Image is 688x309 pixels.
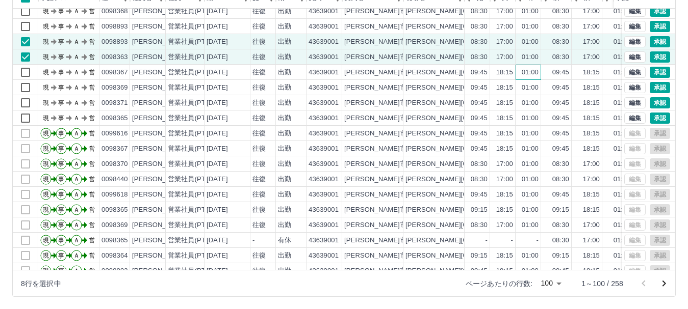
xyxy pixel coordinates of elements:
div: 17:00 [496,220,513,230]
div: 17:00 [583,220,600,230]
div: 08:30 [471,52,488,62]
div: [PERSON_NAME]市 [344,129,406,138]
div: [PERSON_NAME]市 [344,175,406,184]
button: 承認 [650,36,670,47]
div: 09:45 [552,144,569,154]
text: Ａ [73,38,80,45]
div: 0098369 [101,220,128,230]
div: 0099616 [101,129,128,138]
div: 17:00 [583,37,600,47]
div: 往復 [252,68,266,77]
div: 18:15 [496,83,513,93]
button: 編集 [624,6,646,17]
div: 01:00 [522,144,539,154]
div: 01:00 [614,190,630,200]
div: 08:30 [471,22,488,32]
div: 43639001 [309,98,339,108]
div: 43639001 [309,22,339,32]
div: 43639001 [309,220,339,230]
text: 事 [58,8,64,15]
div: [PERSON_NAME] [132,37,188,47]
div: 01:00 [614,7,630,16]
div: 09:45 [552,114,569,123]
div: [PERSON_NAME][GEOGRAPHIC_DATA] [405,68,531,77]
div: [DATE] [207,129,228,138]
div: 出勤 [278,190,291,200]
div: 0098365 [101,205,128,215]
div: 01:00 [522,83,539,93]
div: [PERSON_NAME] [132,98,188,108]
div: 08:30 [552,52,569,62]
div: 往復 [252,37,266,47]
text: 現 [43,206,49,213]
text: 事 [58,99,64,106]
div: [PERSON_NAME] [132,190,188,200]
div: 01:00 [522,220,539,230]
div: 出勤 [278,220,291,230]
text: 現 [43,176,49,183]
div: 08:30 [552,37,569,47]
div: 0098368 [101,7,128,16]
div: 18:15 [496,129,513,138]
div: [PERSON_NAME][GEOGRAPHIC_DATA] [405,129,531,138]
div: [PERSON_NAME][GEOGRAPHIC_DATA] [405,37,531,47]
button: 編集 [624,97,646,108]
div: [PERSON_NAME]市 [344,37,406,47]
div: 18:15 [583,114,600,123]
text: 事 [58,160,64,167]
div: [DATE] [207,205,228,215]
text: 現 [43,145,49,152]
div: 100 [537,276,565,291]
div: 18:15 [496,190,513,200]
div: 17:00 [583,175,600,184]
div: 01:00 [522,159,539,169]
div: 09:45 [552,83,569,93]
div: [DATE] [207,220,228,230]
div: 09:15 [552,205,569,215]
div: 営業社員(PT契約) [168,129,221,138]
text: Ａ [73,84,80,91]
div: [PERSON_NAME][GEOGRAPHIC_DATA] [405,205,531,215]
text: Ａ [73,69,80,76]
text: 営 [89,99,95,106]
div: 出勤 [278,37,291,47]
div: 往復 [252,98,266,108]
button: 承認 [650,67,670,78]
div: [DATE] [207,83,228,93]
div: 出勤 [278,144,291,154]
div: [DATE] [207,37,228,47]
text: 事 [58,115,64,122]
div: 17:00 [583,159,600,169]
div: 43639001 [309,7,339,16]
div: [PERSON_NAME][GEOGRAPHIC_DATA] [405,144,531,154]
div: 営業社員(PT契約) [168,220,221,230]
div: 0098893 [101,22,128,32]
button: 編集 [624,82,646,93]
div: [PERSON_NAME] [132,144,188,154]
div: 08:30 [552,159,569,169]
text: Ａ [73,115,80,122]
text: 営 [89,191,95,198]
text: 現 [43,53,49,61]
div: [PERSON_NAME] [132,22,188,32]
div: [PERSON_NAME][GEOGRAPHIC_DATA] [405,190,531,200]
div: 0098367 [101,68,128,77]
div: 09:45 [552,129,569,138]
text: 事 [58,176,64,183]
text: 事 [58,130,64,137]
div: [PERSON_NAME]市 [344,83,406,93]
div: 08:30 [471,159,488,169]
div: 往復 [252,114,266,123]
div: [DATE] [207,190,228,200]
text: Ａ [73,8,80,15]
div: 17:00 [583,52,600,62]
text: 事 [58,53,64,61]
div: 往復 [252,159,266,169]
div: 0098369 [101,83,128,93]
div: 営業社員(PT契約) [168,37,221,47]
text: 営 [89,23,95,30]
div: [DATE] [207,144,228,154]
text: 事 [58,145,64,152]
div: 43639001 [309,52,339,62]
div: 0098365 [101,114,128,123]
